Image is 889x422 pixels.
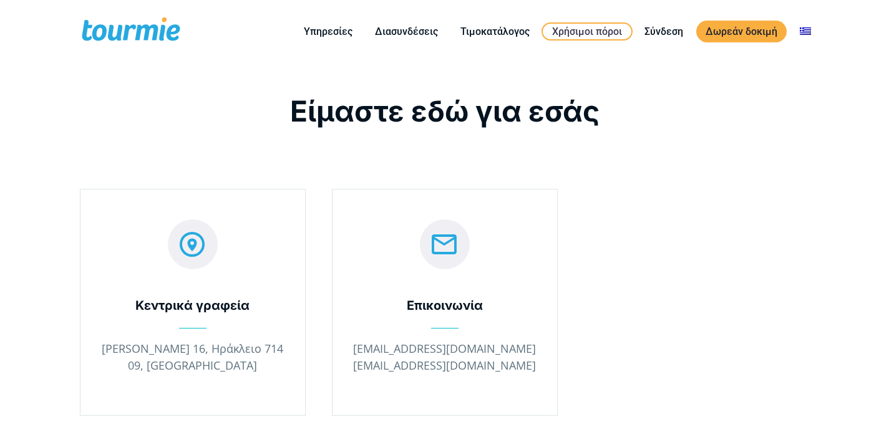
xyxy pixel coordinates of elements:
[399,221,491,267] span: 
[366,24,447,39] a: Διασυνδέσεις
[635,24,692,39] a: Σύνδεση
[351,340,538,374] p: [EMAIL_ADDRESS][DOMAIN_NAME] [EMAIL_ADDRESS][DOMAIN_NAME]
[99,340,286,374] p: [PERSON_NAME] 16, Ηράκλειο 714 09, [GEOGRAPHIC_DATA]
[147,221,239,267] span: 
[542,22,633,41] a: Χρήσιμοι πόροι
[696,21,787,42] a: Δωρεάν δοκιμή
[790,24,820,39] a: Αλλαγή σε
[351,298,538,314] div: Επικοινωνία
[451,24,539,39] a: Τιμοκατάλογος
[294,24,362,39] a: Υπηρεσίες
[99,298,286,314] div: Κεντρικά γραφεία
[80,94,810,128] h1: Είμαστε εδώ για εσάς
